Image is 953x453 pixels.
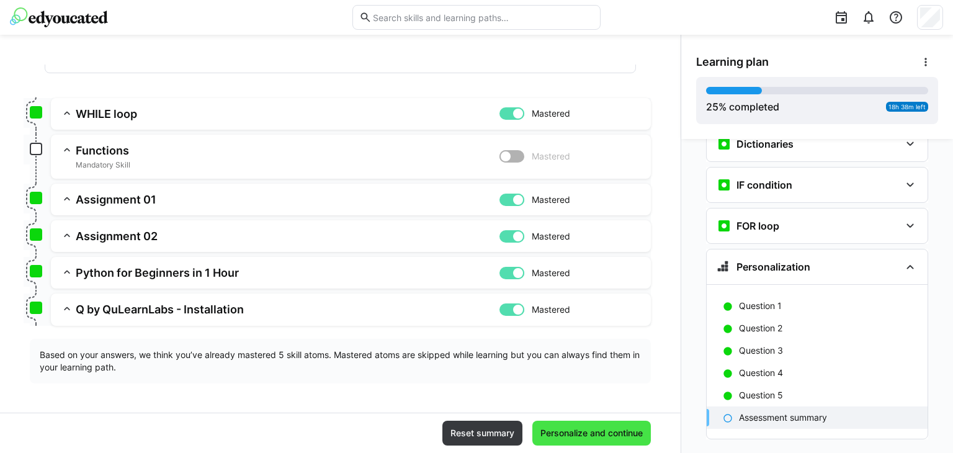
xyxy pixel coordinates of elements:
[696,55,769,69] span: Learning plan
[736,179,792,191] h3: IF condition
[30,339,651,383] div: Based on your answers, we think you’ve already mastered 5 skill atoms. Mastered atoms are skipped...
[739,367,783,379] p: Question 4
[76,229,499,243] h3: Assignment 02
[76,107,499,121] h3: WHILE loop
[76,192,499,207] h3: Assignment 01
[706,99,779,114] div: % completed
[736,220,779,232] h3: FOR loop
[76,160,499,170] span: Mandatory Skill
[736,261,810,273] h3: Personalization
[739,411,827,424] p: Assessment summary
[76,302,499,316] h3: Q by QuLearnLabs - Installation
[372,12,594,23] input: Search skills and learning paths…
[532,150,570,163] span: Mastered
[739,300,782,312] p: Question 1
[76,143,499,158] h3: Functions
[539,427,645,439] span: Personalize and continue
[76,266,499,280] h3: Python for Beginners in 1 Hour
[532,194,570,206] span: Mastered
[706,101,718,113] span: 25
[532,107,570,120] span: Mastered
[532,267,570,279] span: Mastered
[739,389,783,401] p: Question 5
[739,344,783,357] p: Question 3
[442,421,522,446] button: Reset summary
[449,427,516,439] span: Reset summary
[736,138,794,150] h3: Dictionaries
[532,303,570,316] span: Mastered
[888,103,926,110] span: 18h 38m left
[532,421,651,446] button: Personalize and continue
[532,230,570,243] span: Mastered
[739,322,782,334] p: Question 2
